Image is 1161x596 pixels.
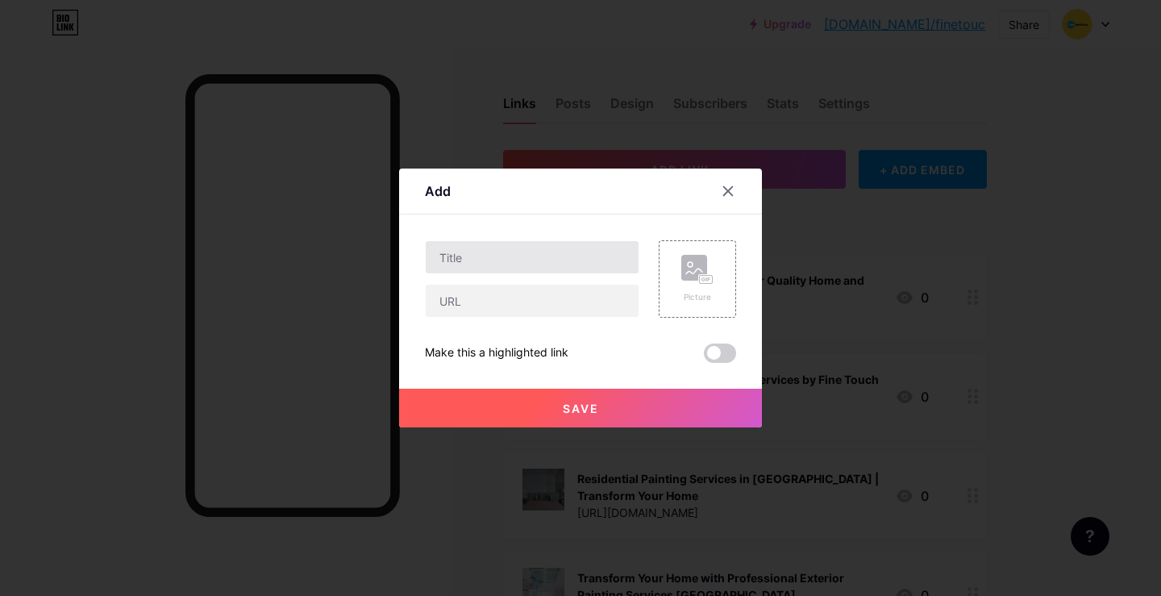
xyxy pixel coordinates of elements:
[425,181,451,201] div: Add
[399,389,762,427] button: Save
[426,241,639,273] input: Title
[426,285,639,317] input: URL
[563,402,599,415] span: Save
[681,291,714,303] div: Picture
[425,344,568,363] div: Make this a highlighted link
